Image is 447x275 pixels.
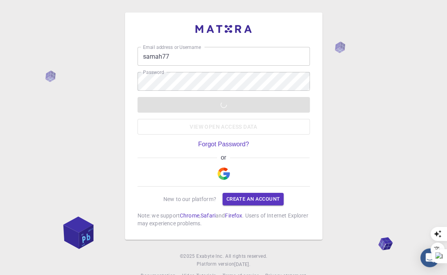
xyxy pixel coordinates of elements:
label: Email address or Username [143,44,201,50]
span: Exabyte Inc. [196,253,224,259]
span: © 2025 [180,253,196,261]
a: [DATE]. [234,261,250,269]
span: or [217,154,230,161]
span: [DATE] . [234,262,250,267]
span: All rights reserved. [225,253,267,261]
p: New to our platform? [163,195,216,203]
a: Firefox [225,212,242,219]
div: Open Intercom Messenger [420,248,439,267]
a: Create an account [223,193,284,205]
a: Forgot Password? [198,141,249,148]
img: Google [217,167,230,180]
span: Platform version [197,261,234,268]
a: Chrome [180,212,199,219]
a: Safari [201,212,215,219]
a: Exabyte Inc. [196,252,224,261]
label: Password [143,69,164,75]
p: Note: we support , and . Users of Internet Explorer may experience problems. [138,212,310,227]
